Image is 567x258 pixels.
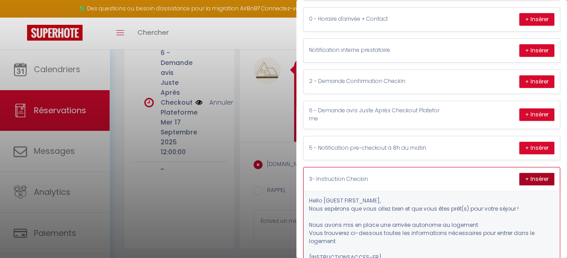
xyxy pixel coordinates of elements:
button: + Insérer [519,75,554,88]
p: 5 - Notification pre-checkout à 8h du matin [309,144,444,152]
button: + Insérer [519,44,554,57]
button: + Insérer [519,142,554,154]
button: Ouvrir le widget de chat LiveChat [7,4,34,31]
p: Hello [GUEST:FIRST_NAME],​ [309,197,554,205]
span: Vous trouverez ci-dessous toutes les informations nécessaires pour entrer dans le logement. [309,229,536,245]
p: Notification interne prestataire [309,46,444,55]
p: 6 - Demande avis Juste Après Checkout Plateforme [309,106,444,124]
iframe: Chat [529,217,560,251]
span: Nous espérons que vous allez bien et que vous êtes prêt(s) pour votre séjour ! [309,205,519,212]
button: + Insérer [519,13,554,26]
button: + Insérer [519,173,554,185]
p: 3- Instruction Checkin [309,175,444,184]
p: 2 - Demande Confirmation Checkin [309,77,444,86]
p: 0 - Horaire d'arrivée + Contact [309,15,444,23]
span: Nous avons mis en place une arrivée autonome au logement. [309,221,479,229]
button: + Insérer [519,108,554,121]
